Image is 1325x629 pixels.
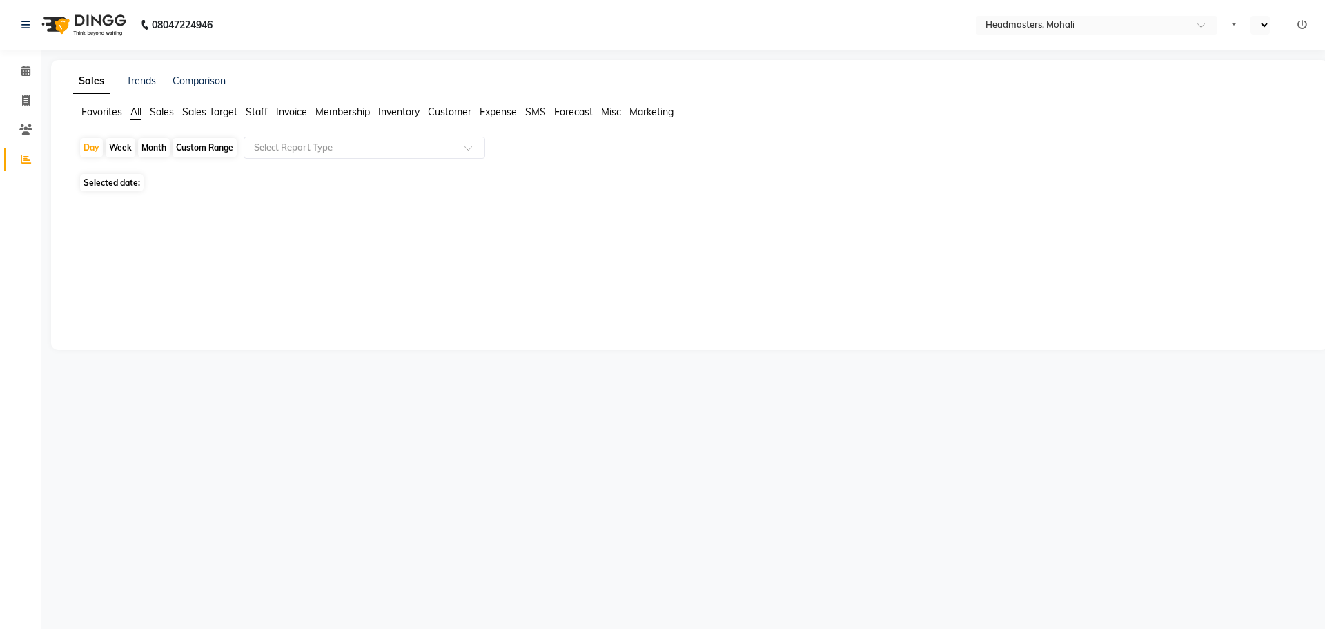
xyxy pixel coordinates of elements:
[378,106,420,118] span: Inventory
[138,138,170,157] div: Month
[525,106,546,118] span: SMS
[106,138,135,157] div: Week
[173,75,226,87] a: Comparison
[315,106,370,118] span: Membership
[130,106,141,118] span: All
[173,138,237,157] div: Custom Range
[152,6,213,44] b: 08047224946
[80,138,103,157] div: Day
[601,106,621,118] span: Misc
[428,106,471,118] span: Customer
[554,106,593,118] span: Forecast
[35,6,130,44] img: logo
[126,75,156,87] a: Trends
[73,69,110,94] a: Sales
[150,106,174,118] span: Sales
[276,106,307,118] span: Invoice
[80,174,144,191] span: Selected date:
[480,106,517,118] span: Expense
[182,106,237,118] span: Sales Target
[246,106,268,118] span: Staff
[81,106,122,118] span: Favorites
[629,106,674,118] span: Marketing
